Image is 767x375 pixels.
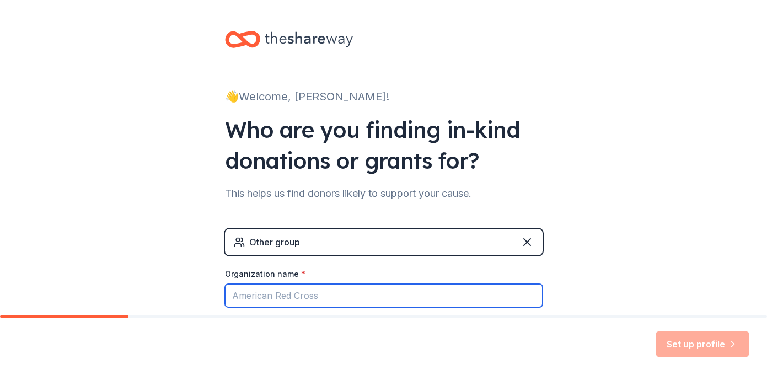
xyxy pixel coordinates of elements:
input: American Red Cross [225,284,543,307]
div: 👋 Welcome, [PERSON_NAME]! [225,88,543,105]
label: Organization name [225,269,305,280]
div: Who are you finding in-kind donations or grants for? [225,114,543,176]
div: This helps us find donors likely to support your cause. [225,185,543,202]
div: Other group [249,235,300,249]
